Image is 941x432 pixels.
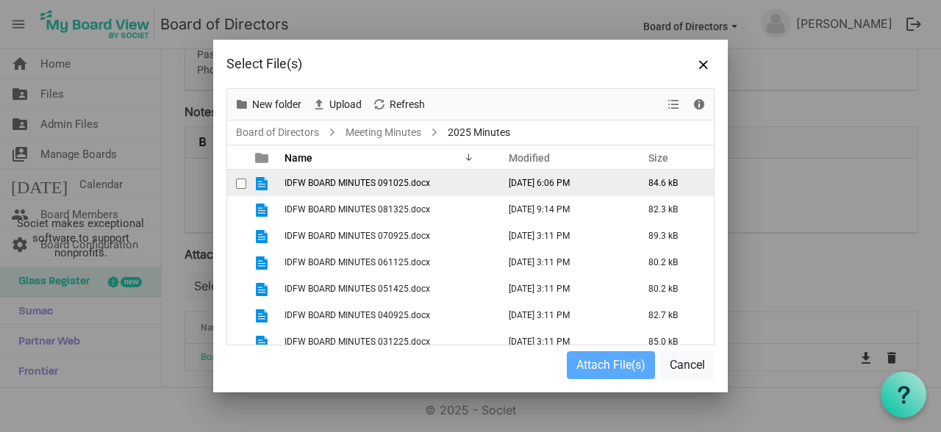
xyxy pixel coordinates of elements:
div: Details [687,89,712,120]
button: Refresh [370,96,428,114]
span: IDFW BOARD MINUTES 061125.docx [285,257,430,267]
span: New folder [251,96,303,114]
div: Select File(s) [226,53,617,75]
span: Size [648,152,668,164]
div: Refresh [367,89,430,120]
span: IDFW BOARD MINUTES 081325.docx [285,204,430,215]
td: IDFW BOARD MINUTES 091025.docx is template cell column header Name [280,170,493,196]
td: 85.0 kB is template cell column header Size [633,328,714,355]
td: IDFW BOARD MINUTES 051425.docx is template cell column header Name [280,276,493,302]
td: is template cell column header type [246,328,280,355]
a: Meeting Minutes [343,123,424,142]
td: is template cell column header type [246,302,280,328]
td: checkbox [227,328,246,355]
span: IDFW BOARD MINUTES 031225.docx [285,336,430,347]
button: New folder [232,96,304,114]
div: Upload [307,89,367,120]
td: 80.2 kB is template cell column header Size [633,249,714,276]
div: New folder [229,89,307,120]
td: IDFW BOARD MINUTES 031225.docx is template cell column header Name [280,328,493,355]
td: August 07, 2025 3:11 PM column header Modified [493,302,633,328]
button: Cancel [660,351,715,379]
div: View [662,89,687,120]
span: Modified [509,152,550,164]
button: Details [690,96,709,114]
button: Close [693,53,715,75]
td: checkbox [227,223,246,249]
td: checkbox [227,249,246,276]
a: Board of Directors [233,123,322,142]
td: August 07, 2025 3:11 PM column header Modified [493,328,633,355]
td: checkbox [227,302,246,328]
td: 84.6 kB is template cell column header Size [633,170,714,196]
td: August 07, 2025 3:11 PM column header Modified [493,223,633,249]
td: 82.3 kB is template cell column header Size [633,196,714,223]
td: checkbox [227,276,246,302]
td: IDFW BOARD MINUTES 070925.docx is template cell column header Name [280,223,493,249]
td: is template cell column header type [246,223,280,249]
span: Refresh [388,96,426,114]
span: IDFW BOARD MINUTES 051425.docx [285,284,430,294]
button: View dropdownbutton [665,96,682,114]
span: IDFW BOARD MINUTES 091025.docx [285,178,430,188]
td: is template cell column header type [246,170,280,196]
span: Upload [328,96,363,114]
button: Attach File(s) [567,351,655,379]
span: IDFW BOARD MINUTES 040925.docx [285,310,430,320]
td: August 07, 2025 3:11 PM column header Modified [493,276,633,302]
td: 89.3 kB is template cell column header Size [633,223,714,249]
td: 80.2 kB is template cell column header Size [633,276,714,302]
td: checkbox [227,170,246,196]
span: 2025 Minutes [445,123,513,142]
td: 82.7 kB is template cell column header Size [633,302,714,328]
td: IDFW BOARD MINUTES 040925.docx is template cell column header Name [280,302,493,328]
td: is template cell column header type [246,276,280,302]
button: Upload [310,96,365,114]
td: October 05, 2025 6:06 PM column header Modified [493,170,633,196]
span: Name [285,152,312,164]
td: IDFW BOARD MINUTES 081325.docx is template cell column header Name [280,196,493,223]
td: September 08, 2025 9:14 PM column header Modified [493,196,633,223]
td: is template cell column header type [246,196,280,223]
td: is template cell column header type [246,249,280,276]
td: checkbox [227,196,246,223]
td: August 07, 2025 3:11 PM column header Modified [493,249,633,276]
td: IDFW BOARD MINUTES 061125.docx is template cell column header Name [280,249,493,276]
span: IDFW BOARD MINUTES 070925.docx [285,231,430,241]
